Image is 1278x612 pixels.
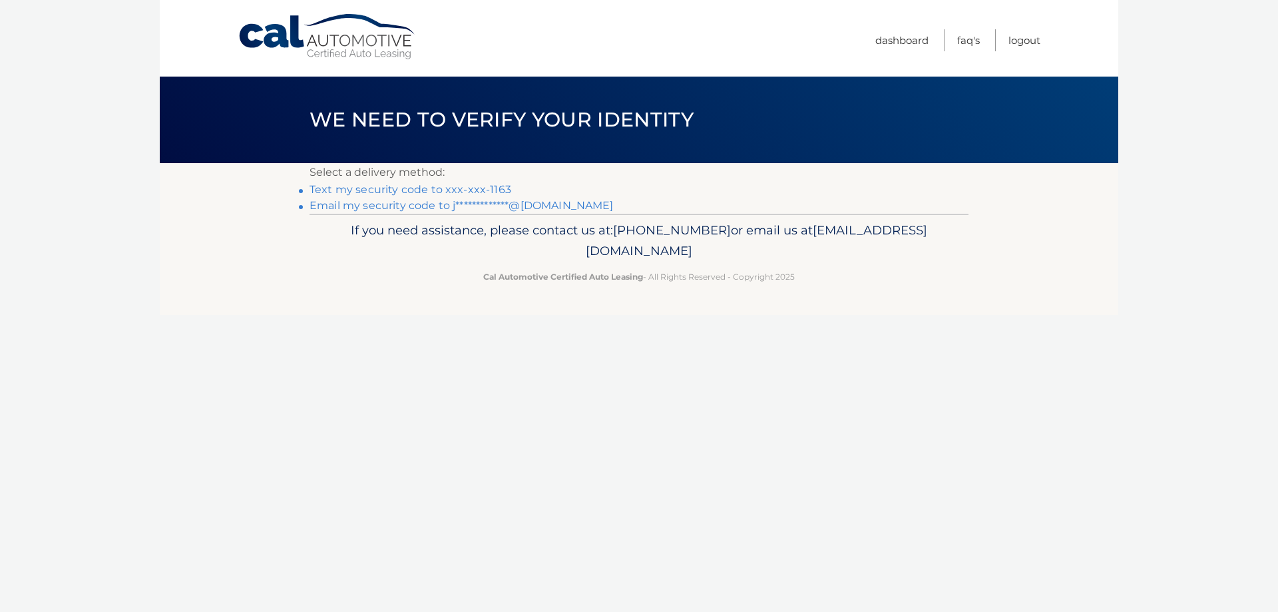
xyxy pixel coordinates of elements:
span: We need to verify your identity [310,107,694,132]
p: If you need assistance, please contact us at: or email us at [318,220,960,262]
a: Text my security code to xxx-xxx-1163 [310,183,511,196]
a: Dashboard [875,29,929,51]
p: - All Rights Reserved - Copyright 2025 [318,270,960,284]
span: [PHONE_NUMBER] [613,222,731,238]
p: Select a delivery method: [310,163,968,182]
strong: Cal Automotive Certified Auto Leasing [483,272,643,282]
a: Logout [1008,29,1040,51]
a: Cal Automotive [238,13,417,61]
a: FAQ's [957,29,980,51]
